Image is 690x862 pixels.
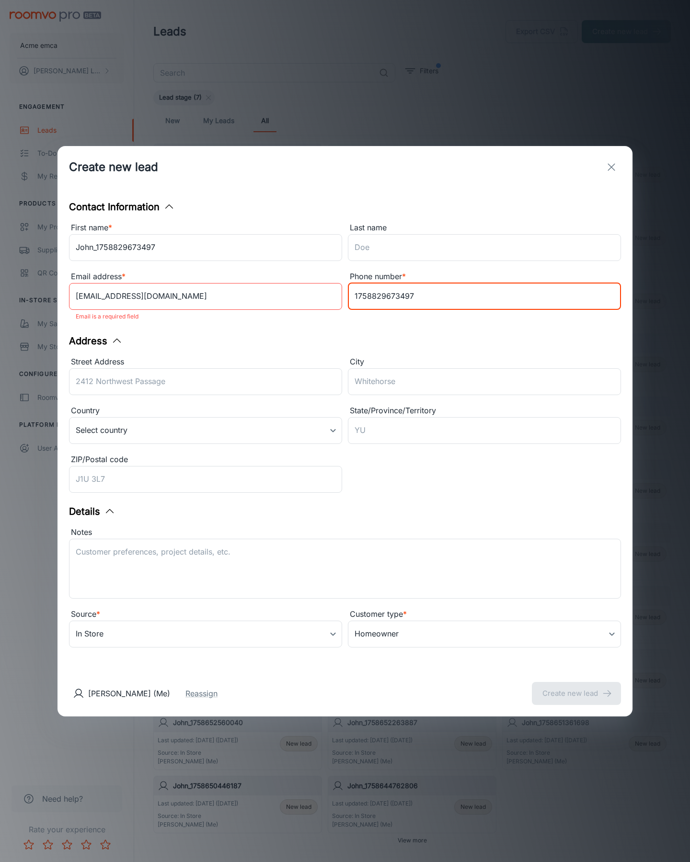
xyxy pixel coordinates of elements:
input: J1U 3L7 [69,466,342,493]
button: Address [69,334,123,348]
div: Country [69,405,342,417]
button: Contact Information [69,200,175,214]
div: State/Province/Territory [348,405,621,417]
div: In Store [69,621,342,647]
div: ZIP/Postal code [69,454,342,466]
input: myname@example.com [69,283,342,310]
div: Street Address [69,356,342,368]
input: YU [348,417,621,444]
p: Email is a required field [76,311,335,322]
div: Customer type [348,608,621,621]
h1: Create new lead [69,159,158,176]
button: exit [602,158,621,177]
div: Select country [69,417,342,444]
input: +1 439-123-4567 [348,283,621,310]
input: Doe [348,234,621,261]
div: First name [69,222,342,234]
div: City [348,356,621,368]
button: Reassign [185,688,218,699]
div: Source [69,608,342,621]
input: Whitehorse [348,368,621,395]
input: 2412 Northwest Passage [69,368,342,395]
div: Homeowner [348,621,621,647]
div: Email address [69,271,342,283]
p: [PERSON_NAME] (Me) [88,688,170,699]
div: Phone number [348,271,621,283]
input: John [69,234,342,261]
button: Details [69,504,115,519]
div: Notes [69,526,621,539]
div: Last name [348,222,621,234]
